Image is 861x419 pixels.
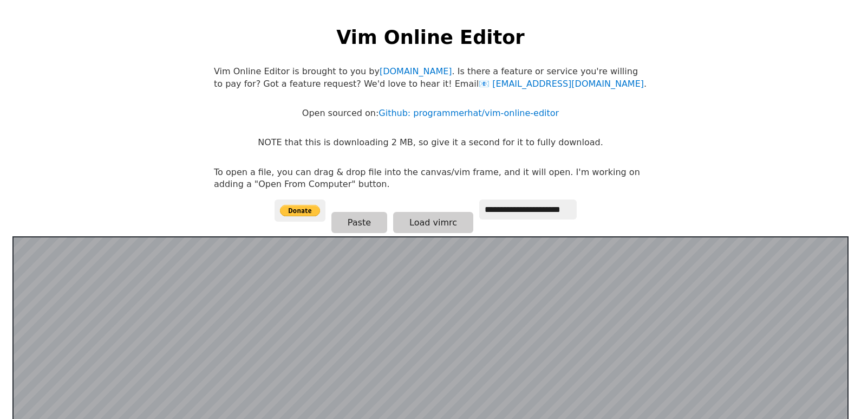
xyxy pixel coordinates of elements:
a: Github: programmerhat/vim-online-editor [379,108,559,118]
p: Vim Online Editor is brought to you by . Is there a feature or service you're willing to pay for?... [214,66,647,90]
a: [DOMAIN_NAME] [380,66,452,76]
button: Paste [331,212,387,233]
p: To open a file, you can drag & drop file into the canvas/vim frame, and it will open. I'm working... [214,166,647,191]
p: Open sourced on: [302,107,559,119]
button: Load vimrc [393,212,473,233]
a: [EMAIL_ADDRESS][DOMAIN_NAME] [479,79,644,89]
p: NOTE that this is downloading 2 MB, so give it a second for it to fully download. [258,137,603,149]
h1: Vim Online Editor [336,24,524,50]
